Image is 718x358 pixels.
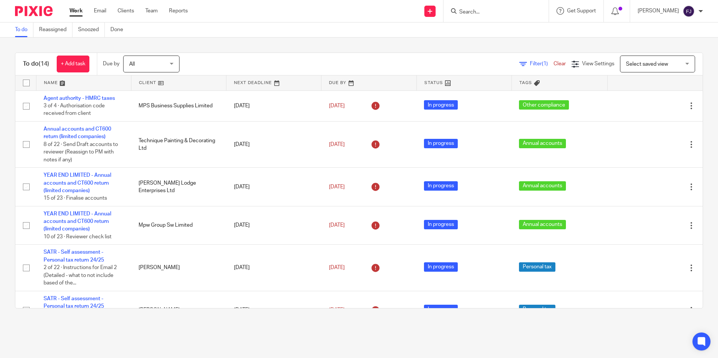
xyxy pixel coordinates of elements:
[44,96,115,101] a: Agent authority - HMRC taxes
[129,62,135,67] span: All
[329,184,345,190] span: [DATE]
[23,60,49,68] h1: To do
[131,90,226,121] td: MPS Business Supplies Limited
[226,90,321,121] td: [DATE]
[542,61,548,66] span: (1)
[582,61,614,66] span: View Settings
[683,5,695,17] img: svg%3E
[118,7,134,15] a: Clients
[69,7,83,15] a: Work
[131,168,226,206] td: [PERSON_NAME] Lodge Enterprises Ltd
[131,245,226,291] td: [PERSON_NAME]
[131,121,226,167] td: Technique Painting & Decorating Ltd
[44,296,104,309] a: SATR - Self assessment - Personal tax return 24/25
[44,103,105,116] span: 3 of 4 · Authorisation code received from client
[110,23,129,37] a: Done
[131,291,226,329] td: [PERSON_NAME]
[519,81,532,85] span: Tags
[567,8,596,14] span: Get Support
[169,7,188,15] a: Reports
[519,139,566,148] span: Annual accounts
[39,61,49,67] span: (14)
[44,173,111,193] a: YEAR END LIMITED - Annual accounts and CT600 return (limited companies)
[626,62,668,67] span: Select saved view
[329,307,345,313] span: [DATE]
[44,250,104,262] a: SATR - Self assessment - Personal tax return 24/25
[329,265,345,270] span: [DATE]
[519,181,566,191] span: Annual accounts
[44,126,111,139] a: Annual accounts and CT600 return (limited companies)
[226,291,321,329] td: [DATE]
[530,61,554,66] span: Filter
[424,139,458,148] span: In progress
[459,9,526,16] input: Search
[15,6,53,16] img: Pixie
[94,7,106,15] a: Email
[44,196,107,201] span: 15 of 23 · Finalise accounts
[519,220,566,229] span: Annual accounts
[424,100,458,110] span: In progress
[44,265,117,286] span: 2 of 22 · Instructions for Email 2 (Detailed - what to not include based of the...
[44,234,112,239] span: 10 of 23 · Reviewer check list
[226,245,321,291] td: [DATE]
[424,305,458,314] span: In progress
[519,100,569,110] span: Other compliance
[424,220,458,229] span: In progress
[554,61,566,66] a: Clear
[145,7,158,15] a: Team
[57,56,89,72] a: + Add task
[424,181,458,191] span: In progress
[329,103,345,108] span: [DATE]
[329,142,345,147] span: [DATE]
[39,23,72,37] a: Reassigned
[226,206,321,245] td: [DATE]
[226,121,321,167] td: [DATE]
[226,168,321,206] td: [DATE]
[131,206,226,245] td: Mpw Group Sw Limited
[519,305,555,314] span: Personal tax
[638,7,679,15] p: [PERSON_NAME]
[78,23,105,37] a: Snoozed
[424,262,458,272] span: In progress
[329,223,345,228] span: [DATE]
[44,211,111,232] a: YEAR END LIMITED - Annual accounts and CT600 return (limited companies)
[44,142,118,162] span: 8 of 22 · Send Draft accounts to reviewer (Reassign to PM with notes if any)
[103,60,119,68] p: Due by
[519,262,555,272] span: Personal tax
[15,23,33,37] a: To do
